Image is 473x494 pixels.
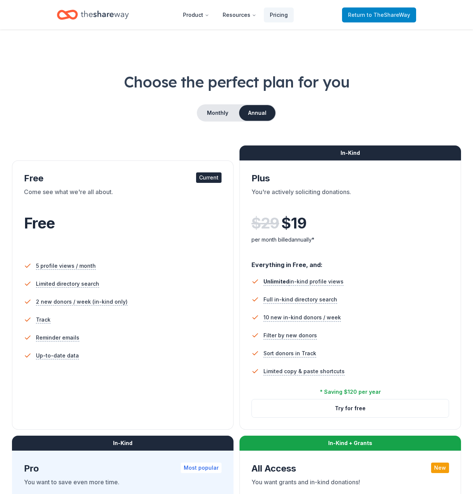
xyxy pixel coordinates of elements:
span: Up-to-date data [36,351,79,360]
span: Return [348,10,410,19]
div: In-Kind [12,436,234,451]
button: Annual [239,105,275,121]
a: Pricing [264,7,294,22]
span: Free [24,214,55,232]
nav: Main [177,6,294,24]
span: Reminder emails [36,333,79,342]
span: Full in-kind directory search [263,295,337,304]
div: Plus [251,172,449,184]
div: In-Kind + Grants [239,436,461,451]
span: $ 19 [281,213,306,234]
button: Product [177,7,215,22]
span: Limited copy & paste shortcuts [263,367,345,376]
span: Filter by new donors [263,331,317,340]
span: 5 profile views / month [36,261,96,270]
div: In-Kind [239,145,461,160]
div: Everything in Free, and: [251,254,449,270]
button: Try for free [252,399,449,417]
span: to TheShareWay [367,12,410,18]
div: Current [196,172,222,183]
div: Come see what we're all about. [24,187,222,208]
span: 2 new donors / week (in-kind only) [36,297,128,306]
span: in-kind profile views [263,278,344,285]
a: Home [57,6,129,24]
span: Unlimited [263,278,289,285]
div: Pro [24,463,222,475]
div: per month billed annually* [251,235,449,244]
div: Free [24,172,222,184]
button: Monthly [198,105,238,121]
div: * Saving $120 per year [320,387,381,396]
h1: Choose the perfect plan for you [12,71,461,92]
span: 10 new in-kind donors / week [263,313,341,322]
div: New [431,463,449,473]
div: You're actively soliciting donations. [251,187,449,208]
div: All Access [251,463,449,475]
a: Returnto TheShareWay [342,7,416,22]
span: Sort donors in Track [263,349,316,358]
button: Resources [217,7,262,22]
span: Limited directory search [36,279,99,288]
span: Track [36,315,51,324]
div: Most popular [181,463,222,473]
